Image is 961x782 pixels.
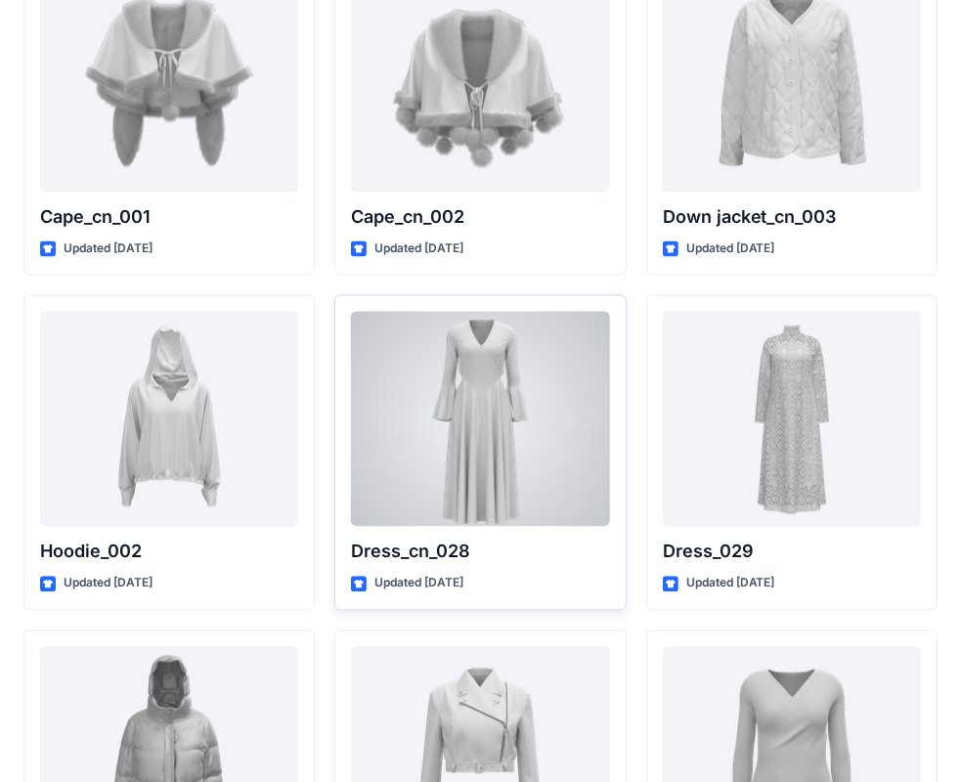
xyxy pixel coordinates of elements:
p: Dress_cn_028 [351,538,609,565]
p: Updated [DATE] [374,239,463,259]
p: Dress_029 [663,538,921,565]
p: Updated [DATE] [64,239,153,259]
p: Updated [DATE] [686,239,775,259]
p: Updated [DATE] [686,573,775,593]
p: Down jacket_cn_003 [663,203,921,231]
a: Dress_cn_028 [351,311,609,526]
p: Updated [DATE] [374,573,463,593]
a: Hoodie_002 [40,311,298,526]
p: Cape_cn_002 [351,203,609,231]
p: Hoodie_002 [40,538,298,565]
p: Cape_cn_001 [40,203,298,231]
a: Dress_029 [663,311,921,526]
p: Updated [DATE] [64,573,153,593]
